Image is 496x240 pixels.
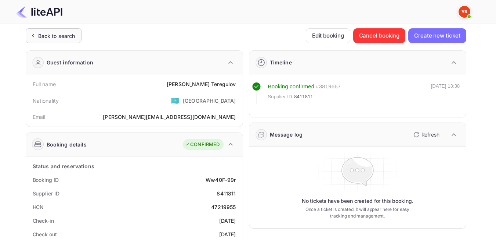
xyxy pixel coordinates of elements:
div: Full name [33,80,56,88]
div: HCN [33,203,44,211]
div: 8411811 [217,190,236,197]
div: CONFIRMED [185,141,220,148]
button: Edit booking [306,28,350,43]
span: Supplier ID: [268,93,294,100]
div: Check out [33,230,57,238]
div: Booking details [47,141,87,148]
div: Booking ID [33,176,59,184]
div: [DATE] [219,230,236,238]
div: Email [33,113,46,121]
div: Back to search [38,32,75,40]
div: [DATE] 13:38 [431,82,460,104]
div: Booking confirmed [268,82,315,91]
p: Refresh [421,131,439,138]
p: Once a ticket is created, it will appear here for easy tracking and management. [300,206,416,219]
div: Status and reservations [33,162,94,170]
div: [GEOGRAPHIC_DATA] [183,97,236,105]
div: 47219955 [211,203,236,211]
div: Nationality [33,97,59,105]
img: LiteAPI Logo [16,6,62,18]
img: Yandex Support [459,6,470,18]
div: [PERSON_NAME] Teregulov [167,80,236,88]
div: # 3819667 [316,82,341,91]
div: Ww40F-99r [206,176,236,184]
div: Check-in [33,217,54,225]
span: 8411811 [294,93,313,100]
button: Create new ticket [408,28,466,43]
div: [PERSON_NAME][EMAIL_ADDRESS][DOMAIN_NAME] [103,113,236,121]
div: Guest information [47,59,94,66]
div: Message log [270,131,303,138]
button: Refresh [409,129,442,141]
span: United States [171,94,179,107]
div: Timeline [270,59,292,66]
p: No tickets have been created for this booking. [302,197,413,205]
button: Cancel booking [353,28,406,43]
div: Supplier ID [33,190,59,197]
div: [DATE] [219,217,236,225]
